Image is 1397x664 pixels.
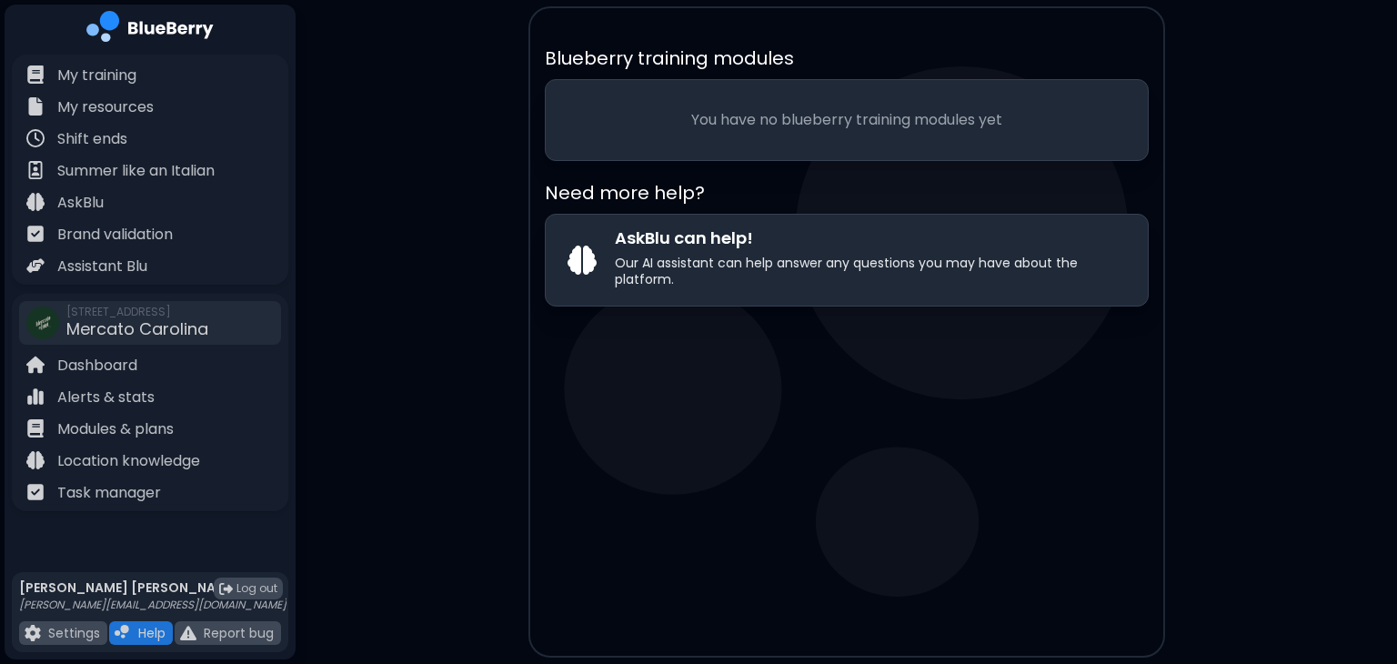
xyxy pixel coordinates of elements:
[568,109,1126,131] p: You have no blueberry training modules yet
[26,483,45,501] img: file icon
[219,582,233,596] img: logout
[57,418,174,440] p: Modules & plans
[66,317,208,340] span: Mercato Carolina
[57,256,147,277] p: Assistant Blu
[545,45,1149,72] p: Blueberry training modules
[26,307,59,339] img: company thumbnail
[86,11,214,48] img: company logo
[26,387,45,406] img: file icon
[19,598,286,612] p: [PERSON_NAME][EMAIL_ADDRESS][DOMAIN_NAME]
[615,226,1126,251] p: AskBlu can help!
[19,579,286,596] p: [PERSON_NAME] [PERSON_NAME]
[26,129,45,147] img: file icon
[138,625,166,641] p: Help
[568,246,597,275] img: Professor Blueberry
[26,451,45,469] img: file icon
[236,581,277,596] span: Log out
[48,625,100,641] p: Settings
[204,625,274,641] p: Report bug
[57,450,200,472] p: Location knowledge
[26,356,45,374] img: file icon
[25,625,41,641] img: file icon
[57,482,161,504] p: Task manager
[180,625,196,641] img: file icon
[57,65,136,86] p: My training
[66,305,208,319] span: [STREET_ADDRESS]
[615,255,1126,287] p: Our AI assistant can help answer any questions you may have about the platform.
[57,224,173,246] p: Brand validation
[26,257,45,275] img: file icon
[26,65,45,84] img: file icon
[57,387,155,408] p: Alerts & stats
[57,192,104,214] p: AskBlu
[115,625,131,641] img: file icon
[26,225,45,243] img: file icon
[57,96,154,118] p: My resources
[57,160,215,182] p: Summer like an Italian
[57,128,127,150] p: Shift ends
[26,97,45,116] img: file icon
[26,193,45,211] img: file icon
[545,179,1149,206] p: Need more help?
[26,419,45,438] img: file icon
[26,161,45,179] img: file icon
[57,355,137,377] p: Dashboard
